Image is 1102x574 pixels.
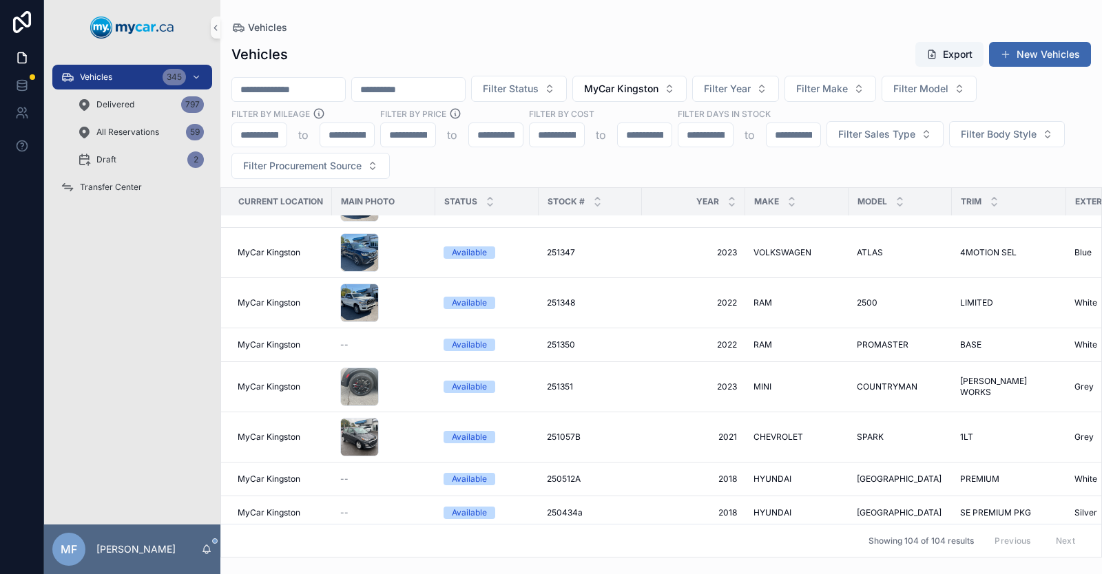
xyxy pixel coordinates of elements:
[949,121,1065,147] button: Select Button
[231,153,390,179] button: Select Button
[340,339,349,350] span: --
[238,297,324,308] a: MyCar Kingston
[960,339,981,350] span: BASE
[548,196,585,207] span: Stock #
[857,381,917,392] span: COUNTRYMAN
[960,297,1058,308] a: LIMITED
[452,381,487,393] div: Available
[243,159,362,173] span: Filter Procurement Source
[471,76,567,102] button: Select Button
[753,507,840,518] a: HYUNDAI
[1074,339,1097,350] span: White
[753,381,840,392] a: MINI
[340,507,427,518] a: --
[826,121,944,147] button: Select Button
[704,82,751,96] span: Filter Year
[238,474,300,485] span: MyCar Kingston
[44,55,220,217] div: scrollable content
[650,507,737,518] a: 2018
[452,339,487,351] div: Available
[650,297,737,308] a: 2022
[650,247,737,258] a: 2023
[1074,297,1097,308] span: White
[452,246,487,259] div: Available
[547,339,575,350] span: 251350
[857,339,944,350] a: PROMASTER
[547,339,634,350] a: 251350
[596,127,606,143] p: to
[753,339,772,350] span: RAM
[857,247,883,258] span: ATLAS
[547,297,634,308] a: 251348
[753,432,840,443] a: CHEVROLET
[96,127,159,138] span: All Reservations
[96,99,134,110] span: Delivered
[753,339,840,350] a: RAM
[857,339,908,350] span: PROMASTER
[547,474,581,485] span: 250512A
[857,297,944,308] a: 2500
[90,17,174,39] img: App logo
[961,196,981,207] span: Trim
[857,247,944,258] a: ATLAS
[753,432,803,443] span: CHEVROLET
[238,381,324,392] a: MyCar Kingston
[238,247,324,258] a: MyCar Kingston
[547,247,575,258] span: 251347
[547,247,634,258] a: 251347
[796,82,848,96] span: Filter Make
[231,21,287,34] a: Vehicles
[857,474,944,485] a: [GEOGRAPHIC_DATA]
[444,381,530,393] a: Available
[547,381,573,392] span: 251351
[238,507,300,518] span: MyCar Kingston
[572,76,687,102] button: Select Button
[753,381,771,392] span: MINI
[547,297,575,308] span: 251348
[547,474,634,485] a: 250512A
[1074,507,1097,518] span: Silver
[248,21,287,34] span: Vehicles
[80,182,142,193] span: Transfer Center
[238,474,324,485] a: MyCar Kingston
[960,507,1058,518] a: SE PREMIUM PKG
[444,473,530,485] a: Available
[96,542,176,556] p: [PERSON_NAME]
[960,376,1058,398] span: [PERSON_NAME] WORKS
[452,507,487,519] div: Available
[960,432,973,443] span: 1LT
[231,107,310,120] label: Filter By Mileage
[231,45,288,64] h1: Vehicles
[547,432,634,443] a: 251057B
[447,127,457,143] p: to
[650,339,737,350] span: 2022
[961,127,1037,141] span: Filter Body Style
[960,247,1058,258] a: 4MOTION SEL
[960,474,999,485] span: PREMIUM
[650,432,737,443] a: 2021
[857,474,942,485] span: [GEOGRAPHIC_DATA]
[857,507,944,518] a: [GEOGRAPHIC_DATA]
[1074,247,1092,258] span: Blue
[960,507,1031,518] span: SE PREMIUM PKG
[187,151,204,168] div: 2
[989,42,1091,67] button: New Vehicles
[650,474,737,485] span: 2018
[444,196,477,207] span: Status
[753,247,840,258] a: VOLKSWAGEN
[960,339,1058,350] a: BASE
[529,107,594,120] label: FILTER BY COST
[753,247,811,258] span: VOLKSWAGEN
[869,535,974,546] span: Showing 104 of 104 results
[238,432,324,443] a: MyCar Kingston
[444,339,530,351] a: Available
[238,247,300,258] span: MyCar Kingston
[96,154,116,165] span: Draft
[238,432,300,443] span: MyCar Kingston
[340,474,349,485] span: --
[238,297,300,308] span: MyCar Kingston
[1074,381,1094,392] span: Grey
